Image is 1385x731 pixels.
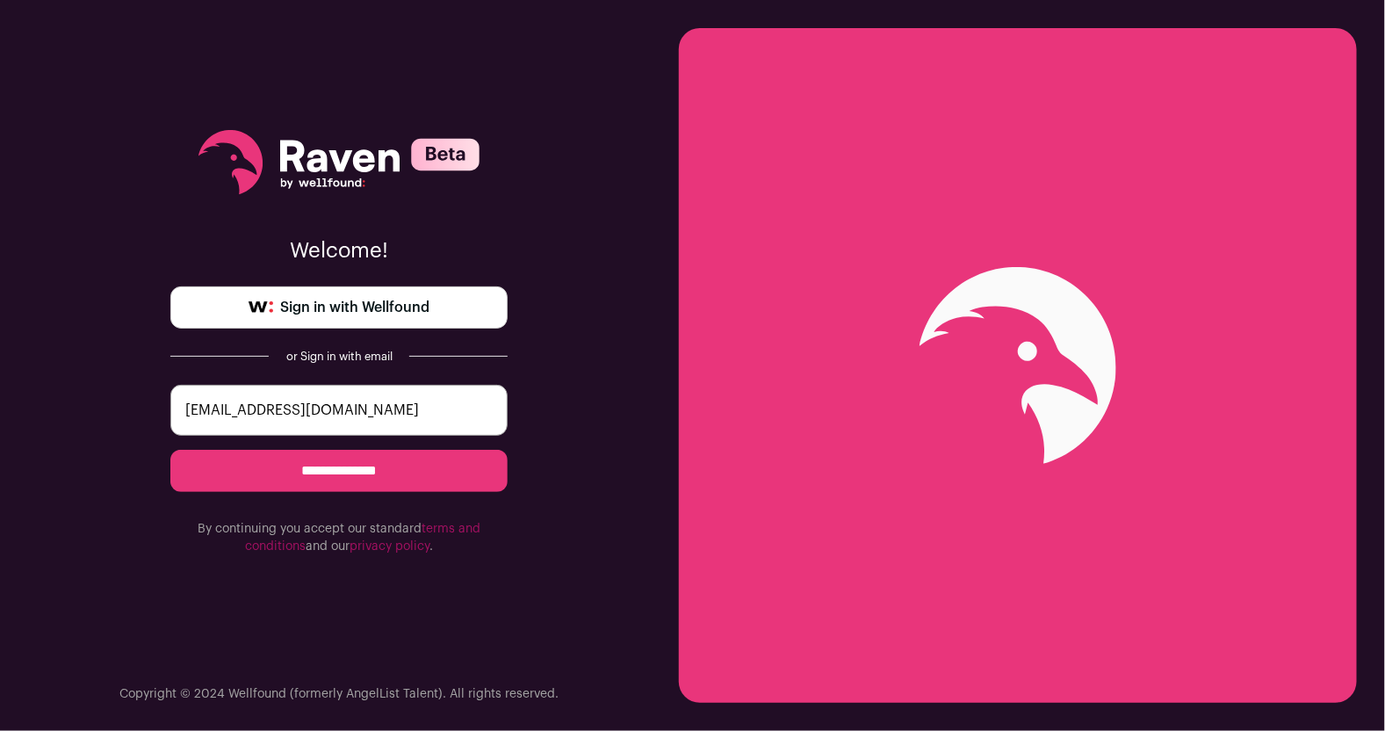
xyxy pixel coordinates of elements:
[350,540,429,553] a: privacy policy
[245,523,480,553] a: terms and conditions
[170,286,508,329] a: Sign in with Wellfound
[280,297,429,318] span: Sign in with Wellfound
[170,385,508,436] input: email@example.com
[283,350,395,364] div: or Sign in with email
[170,237,508,265] p: Welcome!
[119,685,559,703] p: Copyright © 2024 Wellfound (formerly AngelList Talent). All rights reserved.
[249,301,273,314] img: wellfound-symbol-flush-black-fb3c872781a75f747ccb3a119075da62bfe97bd399995f84a933054e44a575c4.png
[170,520,508,555] p: By continuing you accept our standard and our .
